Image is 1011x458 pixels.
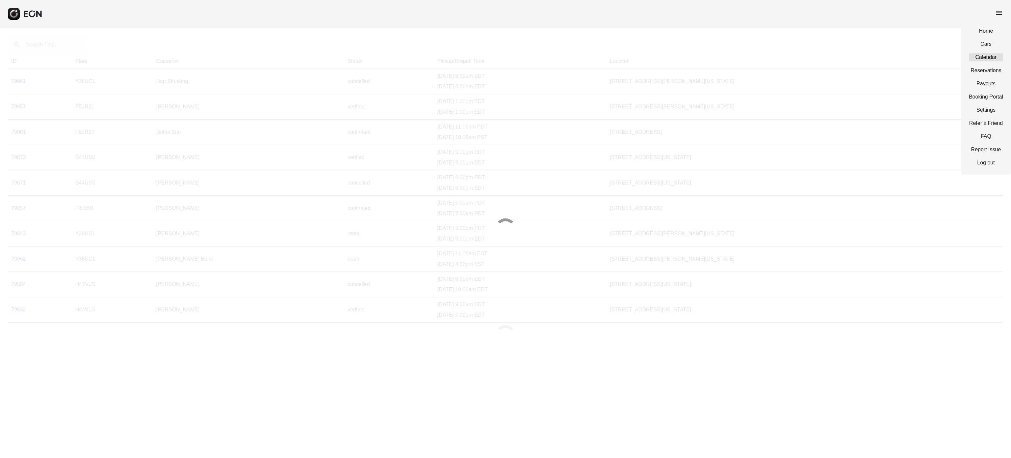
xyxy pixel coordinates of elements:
a: Log out [969,159,1003,167]
a: Refer a Friend [969,119,1003,127]
a: Calendar [969,53,1003,61]
a: Report Issue [969,146,1003,154]
a: Home [969,27,1003,35]
a: Reservations [969,67,1003,74]
a: Settings [969,106,1003,114]
span: menu [995,9,1003,17]
a: Booking Portal [969,93,1003,101]
a: FAQ [969,132,1003,140]
a: Cars [969,40,1003,48]
a: Payouts [969,80,1003,88]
